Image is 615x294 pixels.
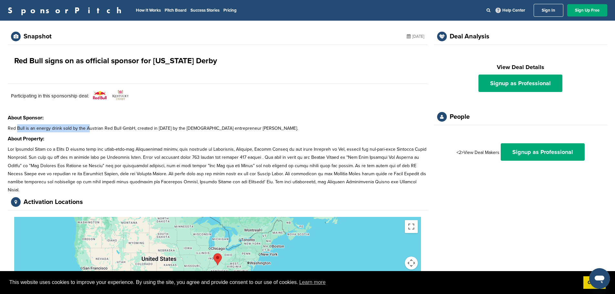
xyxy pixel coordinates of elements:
a: Pricing [223,8,237,13]
div: Snapshot [24,33,52,40]
p: Lor Ipsumdol Sitam co a Elits D eiusmo temp inc utlab-etdo-mag Aliquaenimad minimv, quis nostrude... [8,145,427,194]
div: Activation Locations [24,199,83,205]
h2: View Deal Details [440,63,601,72]
span: This website uses cookies to improve your experience. By using the site, you agree and provide co... [9,278,578,287]
button: Toggle fullscreen view [405,220,418,233]
img: Data?1415810773 [112,87,128,103]
button: Map camera controls [405,257,418,269]
a: Sign In [534,4,563,17]
p: Participating in this sponsorship deal: [11,92,89,100]
a: SponsorPitch [8,6,126,15]
h3: About Property: [8,135,427,143]
a: dismiss cookie message [583,276,606,289]
a: Signup as Professional [478,75,562,92]
a: Pitch Board [165,8,187,13]
a: learn more about cookies [298,278,327,287]
a: Help Center [494,6,527,14]
div: People [450,114,470,120]
div: [DATE] [407,32,424,41]
h3: About Sponsor: [8,114,427,122]
img: Red bull logo [92,87,108,103]
a: Sign Up Free [567,4,607,16]
h1: Red Bull signs on as official sponsor for [US_STATE] Derby [14,55,217,67]
p: Red Bull is an energy drink sold by the Austrian Red Bull GmbH, created in [DATE] by the [DEMOGRA... [8,124,427,132]
div: <2>View Deal Makers [440,143,601,161]
div: Deal Analysis [450,33,489,40]
a: Signup as Professional [501,143,585,161]
iframe: Button to launch messaging window [589,268,610,289]
div: Louisville [213,253,222,265]
a: How It Works [136,8,161,13]
a: Success Stories [190,8,220,13]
